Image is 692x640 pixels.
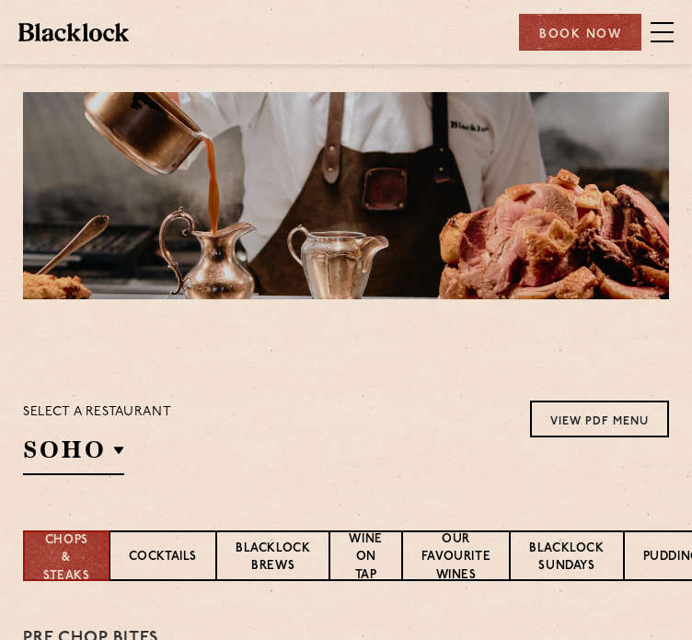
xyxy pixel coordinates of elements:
p: Chops & Steaks [43,531,90,586]
a: View PDF Menu [530,401,669,437]
div: Book Now [519,14,641,51]
img: BL_Textured_Logo-footer-cropped.svg [18,23,129,41]
p: Cocktails [129,548,197,568]
p: Select a restaurant [23,401,171,425]
p: Wine on Tap [349,530,382,587]
p: Our favourite wines [421,530,490,587]
p: Blacklock Sundays [529,540,604,577]
h2: SOHO [23,434,124,475]
p: Blacklock Brews [236,540,310,577]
